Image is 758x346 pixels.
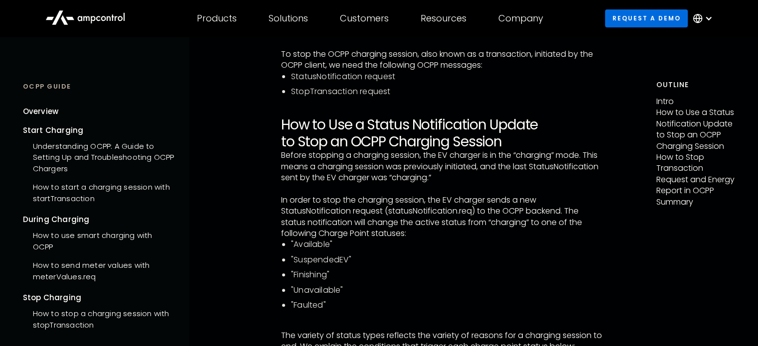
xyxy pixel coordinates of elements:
p: Before stopping a charging session, the EV charger is in the “charging” mode. This means a chargi... [281,150,603,183]
h2: How to Use a Status Notification Update to Stop an OCPP Charging Session [281,116,603,150]
a: How to use smart charging with OCPP [23,225,174,255]
p: Summary [656,197,736,208]
div: Stop Charging [23,292,174,303]
li: "Available" [291,239,603,250]
div: Solutions [269,13,308,24]
a: Overview [23,106,59,124]
li: "Finishing" [291,269,603,280]
li: StopTransaction request [291,86,603,97]
div: OCPP GUIDE [23,82,174,91]
div: Products [197,13,237,24]
p: Intro [656,96,736,107]
div: Resources [421,13,466,24]
p: To stop the OCPP charging session, also known as a transaction, initiated by the OCPP client, we ... [281,49,603,71]
div: Start Charging [23,125,174,136]
div: During Charging [23,214,174,225]
h5: Outline [656,80,736,90]
a: How to send meter values with meterValues.req [23,255,174,285]
li: "SuspendedEV" [291,254,603,265]
li: StatusNotification request [291,71,603,82]
div: Company [498,13,543,24]
li: "Faulted" [291,300,603,311]
p: How to Use a Status Notification Update to Stop an OCPP Charging Session [656,107,736,152]
div: Customers [340,13,389,24]
a: Understanding OCPP: A Guide to Setting Up and Troubleshooting OCPP Chargers [23,136,174,177]
p: In order to stop the charging session, the EV charger sends a new StatusNotification request (sta... [281,195,603,239]
div: Overview [23,106,59,117]
p: ‍ [281,38,603,49]
a: How to stop a charging session with stopTransaction [23,303,174,333]
p: ‍ [281,106,603,116]
p: ‍ [281,183,603,194]
p: How to Stop Transaction Request and Energy Report in OCPP [656,152,736,197]
a: Request a demo [605,9,688,27]
a: How to start a charging session with startTransaction [23,177,174,207]
p: ‍ [281,319,603,330]
li: "Unavailable" [291,285,603,296]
